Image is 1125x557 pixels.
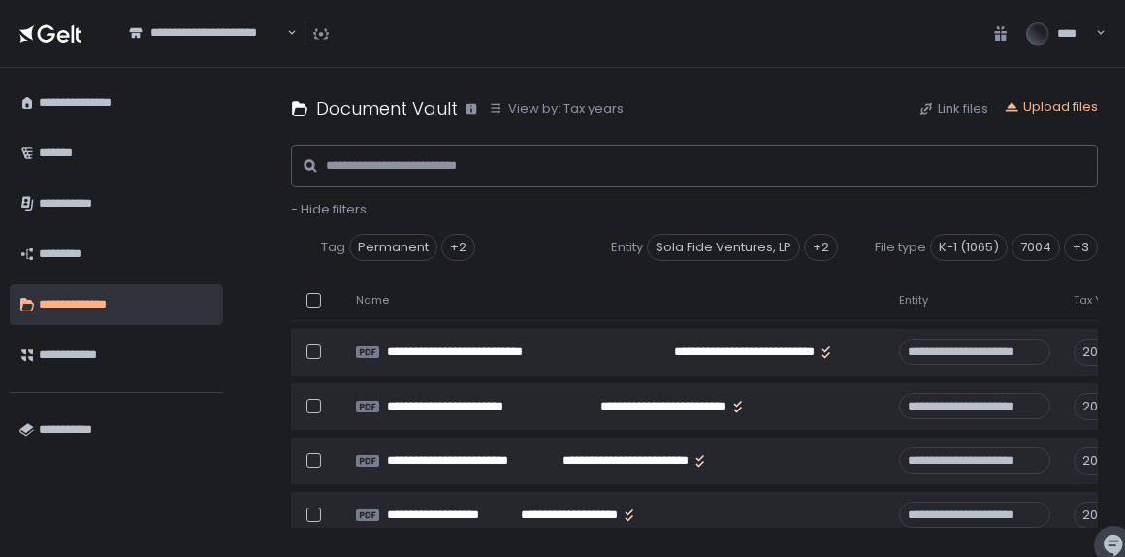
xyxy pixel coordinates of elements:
button: Link files [918,100,988,117]
button: - Hide filters [291,201,367,218]
span: - Hide filters [291,200,367,218]
span: 7004 [1012,234,1060,261]
span: Tag [321,239,345,256]
div: 2024 [1074,502,1123,529]
span: Entity [611,239,643,256]
span: Sola Fide Ventures, LP [647,234,800,261]
div: +3 [1064,234,1098,261]
div: +2 [804,234,838,261]
span: Entity [899,293,928,308]
div: 2024 [1074,393,1123,420]
div: 2024 [1074,339,1123,366]
span: Permanent [349,234,437,261]
h1: Document Vault [316,95,458,121]
span: K-1 (1065) [930,234,1008,261]
div: 2024 [1074,447,1123,475]
span: Name [356,293,389,308]
button: Upload files [1004,98,1098,115]
div: +2 [441,234,475,261]
span: File type [875,239,926,256]
input: Search for option [129,42,285,61]
button: View by: Tax years [489,100,624,117]
div: Search for option [116,14,297,54]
